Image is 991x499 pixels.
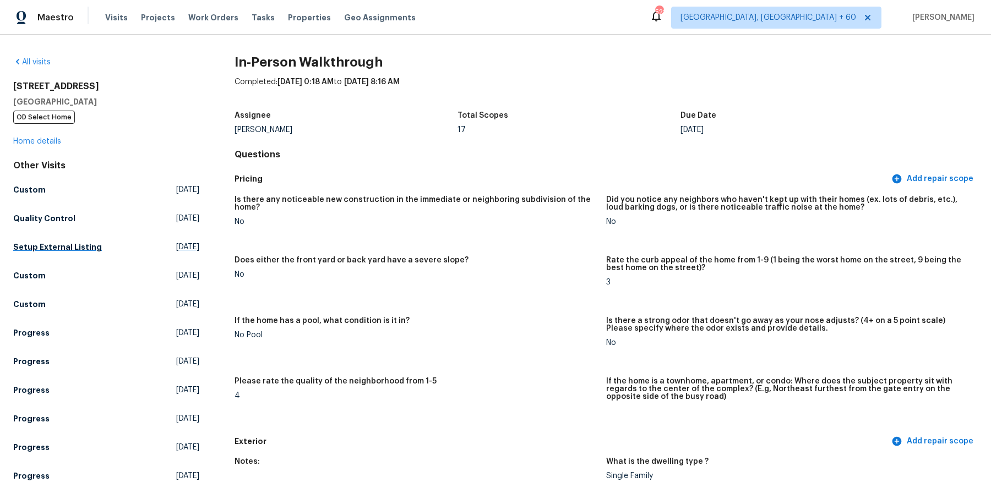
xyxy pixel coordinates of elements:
h5: Notes: [235,458,260,465]
span: [DATE] [176,356,199,367]
a: Progress[DATE] [13,409,199,429]
h5: If the home is a townhome, apartment, or condo: Where does the subject property sit with regards ... [606,377,969,401]
a: Custom[DATE] [13,266,199,286]
span: Geo Assignments [344,12,416,23]
h5: Progress [13,385,50,396]
a: Progress[DATE] [13,466,199,486]
h5: Custom [13,270,46,281]
div: 17 [458,126,680,134]
h5: Progress [13,413,50,424]
h5: Setup External Listing [13,242,102,253]
h2: [STREET_ADDRESS] [13,81,199,92]
h5: Quality Control [13,213,75,224]
h5: [GEOGRAPHIC_DATA] [13,96,199,107]
span: Add repair scope [894,435,973,448]
h5: Custom [13,184,46,195]
a: Custom[DATE] [13,294,199,314]
h5: Assignee [235,112,271,119]
h5: Did you notice any neighbors who haven't kept up with their homes (ex. lots of debris, etc.), lou... [606,196,969,211]
span: [DATE] [176,242,199,253]
h2: In-Person Walkthrough [235,57,978,68]
a: All visits [13,58,51,66]
h5: Rate the curb appeal of the home from 1-9 (1 being the worst home on the street, 9 being the best... [606,256,969,272]
h5: Progress [13,442,50,453]
span: Projects [141,12,175,23]
span: OD Select Home [13,111,75,124]
span: [DATE] [176,213,199,224]
div: No [235,218,597,226]
a: Progress[DATE] [13,437,199,457]
span: [GEOGRAPHIC_DATA], [GEOGRAPHIC_DATA] + 60 [680,12,856,23]
a: Progress[DATE] [13,380,199,400]
div: 4 [235,392,597,399]
h5: Custom [13,299,46,310]
div: [PERSON_NAME] [235,126,458,134]
h5: Pricing [235,173,889,185]
button: Add repair scope [889,169,978,189]
h5: Please rate the quality of the neighborhood from 1-5 [235,377,437,385]
span: [DATE] [176,270,199,281]
span: Work Orders [188,12,238,23]
span: [PERSON_NAME] [908,12,974,23]
div: Other Visits [13,160,199,171]
h5: Does either the front yard or back yard have a severe slope? [235,256,469,264]
span: Add repair scope [894,172,973,186]
h4: Questions [235,149,978,160]
a: Progress[DATE] [13,323,199,343]
span: [DATE] [176,385,199,396]
h5: Progress [13,356,50,367]
span: [DATE] [176,413,199,424]
div: [DATE] [680,126,903,134]
span: Properties [288,12,331,23]
span: [DATE] [176,442,199,453]
span: [DATE] [176,184,199,195]
h5: If the home has a pool, what condition is it in? [235,317,410,325]
h5: Progress [13,327,50,338]
h5: Total Scopes [458,112,508,119]
span: Tasks [252,14,275,21]
span: [DATE] 8:16 AM [344,78,400,86]
h5: Is there a strong odor that doesn't go away as your nose adjusts? (4+ on a 5 point scale) Please ... [606,317,969,332]
a: Home details [13,138,61,145]
a: Quality Control[DATE] [13,209,199,228]
div: No [235,271,597,278]
div: No [606,218,969,226]
h5: Is there any noticeable new construction in the immediate or neighboring subdivision of the home? [235,196,597,211]
span: [DATE] 0:18 AM [277,78,334,86]
div: Completed: to [235,76,978,105]
div: 522 [655,7,663,18]
div: 3 [606,278,969,286]
h5: What is the dwelling type ? [606,458,709,465]
span: Visits [105,12,128,23]
div: No Pool [235,331,597,339]
span: [DATE] [176,470,199,481]
a: Setup External Listing[DATE] [13,237,199,257]
h5: Progress [13,470,50,481]
div: Single Family [606,472,969,480]
div: No [606,339,969,347]
span: [DATE] [176,299,199,310]
span: [DATE] [176,327,199,338]
a: Progress[DATE] [13,352,199,371]
h5: Due Date [680,112,716,119]
a: Custom[DATE] [13,180,199,200]
span: Maestro [37,12,74,23]
h5: Exterior [235,436,889,447]
button: Add repair scope [889,431,978,452]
